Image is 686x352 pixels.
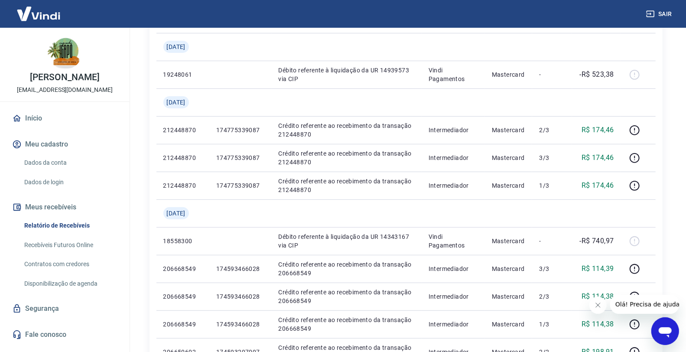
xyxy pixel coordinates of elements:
[30,73,99,82] p: [PERSON_NAME]
[216,292,265,301] p: 174593466028
[10,299,119,318] a: Segurança
[651,317,679,345] iframe: Botão para abrir a janela de mensagens
[582,125,614,135] p: R$ 174,46
[539,320,565,329] p: 1/3
[539,70,565,79] p: -
[279,316,415,333] p: Crédito referente ao recebimento da transação 206668549
[279,260,415,277] p: Crédito referente ao recebimento da transação 206668549
[582,153,614,163] p: R$ 174,46
[582,291,614,302] p: R$ 114,38
[279,121,415,139] p: Crédito referente ao recebimento da transação 212448870
[21,173,119,191] a: Dados de login
[539,153,565,162] p: 3/3
[429,320,478,329] p: Intermediador
[10,135,119,154] button: Meu cadastro
[216,126,265,134] p: 174775339087
[429,126,478,134] p: Intermediador
[279,177,415,194] p: Crédito referente ao recebimento da transação 212448870
[644,6,676,22] button: Sair
[21,236,119,254] a: Recebíveis Futuros Online
[610,295,679,314] iframe: Mensagem da empresa
[492,264,526,273] p: Mastercard
[539,264,565,273] p: 3/3
[492,153,526,162] p: Mastercard
[539,292,565,301] p: 2/3
[429,181,478,190] p: Intermediador
[48,35,82,69] img: 8e7cc4a9-a01f-4c09-8d9c-74b3a436e4b4.jpeg
[429,153,478,162] p: Intermediador
[582,264,614,274] p: R$ 114,39
[492,292,526,301] p: Mastercard
[279,232,415,250] p: Débito referente à liquidação da UR 14343167 via CIP
[163,70,202,79] p: 19248061
[216,181,265,190] p: 174775339087
[163,264,202,273] p: 206668549
[163,237,202,245] p: 18558300
[589,297,607,314] iframe: Fechar mensagem
[163,153,202,162] p: 212448870
[163,320,202,329] p: 206668549
[167,209,185,218] span: [DATE]
[582,180,614,191] p: R$ 174,46
[279,66,415,83] p: Débito referente à liquidação da UR 14939573 via CIP
[429,66,478,83] p: Vindi Pagamentos
[163,126,202,134] p: 212448870
[492,126,526,134] p: Mastercard
[492,70,526,79] p: Mastercard
[10,325,119,344] a: Fale conosco
[492,237,526,245] p: Mastercard
[279,149,415,166] p: Crédito referente ao recebimento da transação 212448870
[10,198,119,217] button: Meus recebíveis
[492,320,526,329] p: Mastercard
[539,126,565,134] p: 2/3
[10,0,67,27] img: Vindi
[163,292,202,301] p: 206668549
[216,320,265,329] p: 174593466028
[10,109,119,128] a: Início
[21,255,119,273] a: Contratos com credores
[21,154,119,172] a: Dados da conta
[429,264,478,273] p: Intermediador
[429,232,478,250] p: Vindi Pagamentos
[163,181,202,190] p: 212448870
[5,6,73,13] span: Olá! Precisa de ajuda?
[21,217,119,235] a: Relatório de Recebíveis
[279,288,415,305] p: Crédito referente ao recebimento da transação 206668549
[582,319,614,329] p: R$ 114,38
[492,181,526,190] p: Mastercard
[429,292,478,301] p: Intermediador
[216,264,265,273] p: 174593466028
[17,85,113,95] p: [EMAIL_ADDRESS][DOMAIN_NAME]
[539,181,565,190] p: 1/3
[580,236,614,246] p: -R$ 740,97
[21,275,119,293] a: Disponibilização de agenda
[216,153,265,162] p: 174775339087
[167,42,185,51] span: [DATE]
[167,98,185,107] span: [DATE]
[580,69,614,80] p: -R$ 523,38
[539,237,565,245] p: -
